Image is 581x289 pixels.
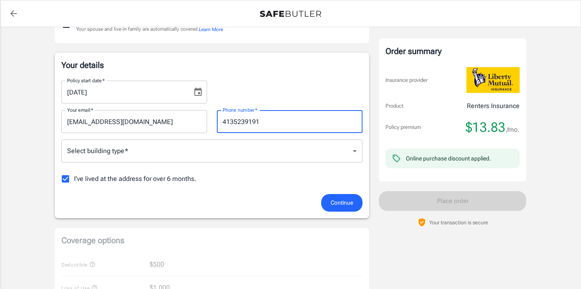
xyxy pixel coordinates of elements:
p: Product [385,102,403,110]
p: Renters Insurance [467,101,520,111]
label: Phone number [223,106,257,113]
p: Your spouse and live-in family are automatically covered. [76,25,223,33]
input: Enter email [61,110,207,133]
p: Insurance provider [385,76,428,84]
label: Policy start date [67,77,105,84]
input: Enter number [217,110,363,133]
img: Back to quotes [260,11,321,17]
button: Continue [321,194,363,212]
span: Continue [331,198,353,208]
p: Your transaction is secure [429,219,488,226]
label: Your email [67,106,93,113]
span: $13.83 [466,119,505,135]
div: Online purchase discount applied. [406,154,491,163]
p: Your details [61,59,363,71]
p: Policy premium [385,123,421,131]
div: Order summary [385,45,520,57]
button: Learn More [199,26,223,33]
input: MM/DD/YYYY [61,81,187,104]
a: back to quotes [5,5,22,22]
span: I've lived at the address for over 6 months. [74,174,196,184]
button: Choose date, selected date is Sep 16, 2025 [190,84,206,100]
span: /mo. [507,124,520,135]
img: Liberty Mutual [466,67,520,93]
